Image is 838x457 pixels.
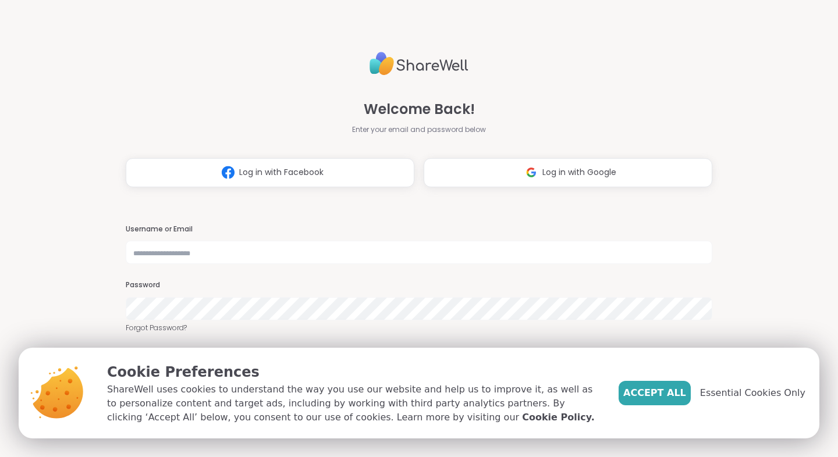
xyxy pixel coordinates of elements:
img: ShareWell Logomark [520,162,542,183]
span: Welcome Back! [364,99,475,120]
span: Log in with Facebook [239,166,324,178]
button: Accept All [619,381,691,405]
a: Forgot Password? [126,323,712,333]
img: ShareWell Logomark [217,162,239,183]
span: Enter your email and password below [352,124,486,135]
span: Essential Cookies Only [700,386,805,400]
a: Cookie Policy. [522,410,594,424]
button: Log in with Facebook [126,158,414,187]
h3: Username or Email [126,224,712,234]
span: Log in with Google [542,166,616,178]
p: ShareWell uses cookies to understand the way you use our website and help us to improve it, as we... [107,383,600,424]
p: Cookie Preferences [107,362,600,383]
img: ShareWell Logo [370,47,468,80]
span: Accept All [623,386,686,400]
button: Log in with Google [424,158,712,187]
h3: Password [126,280,712,290]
